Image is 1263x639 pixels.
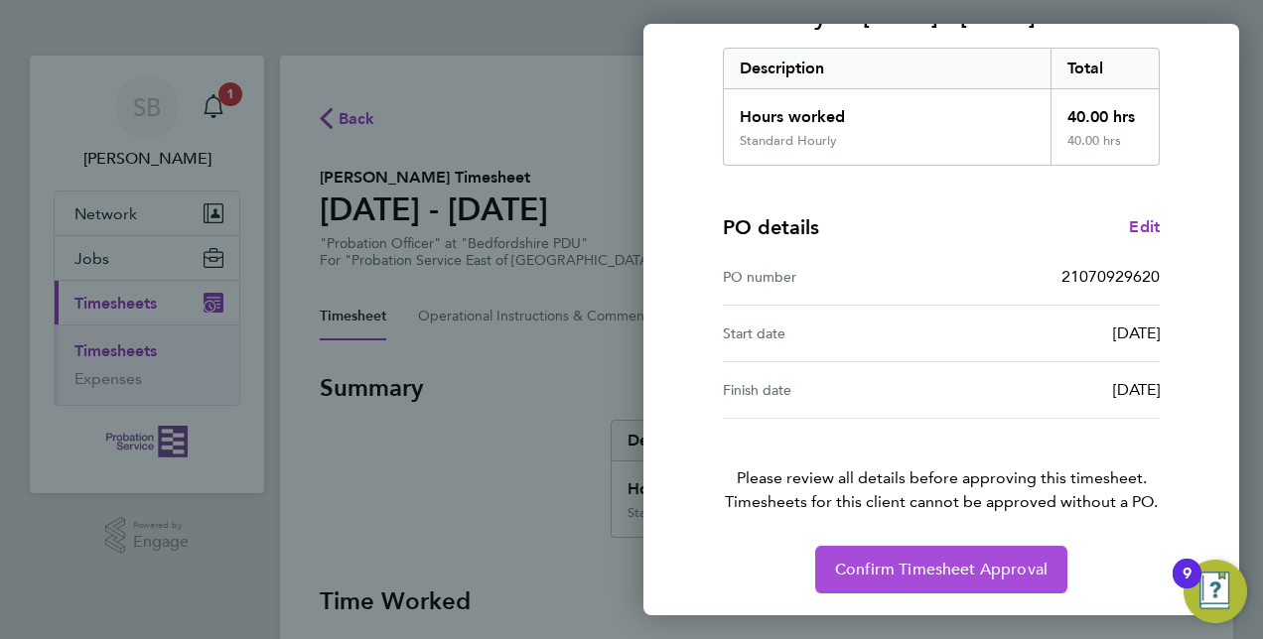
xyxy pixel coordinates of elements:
[1129,217,1160,236] span: Edit
[724,49,1051,88] div: Description
[1129,215,1160,239] a: Edit
[1051,89,1160,133] div: 40.00 hrs
[724,89,1051,133] div: Hours worked
[723,321,941,345] div: Start date
[723,48,1160,166] div: Summary of 25 - 31 Aug 2025
[941,321,1160,345] div: [DATE]
[1183,574,1192,599] div: 9
[699,490,1184,514] span: Timesheets for this client cannot be approved without a PO.
[941,378,1160,402] div: [DATE]
[1051,49,1160,88] div: Total
[815,546,1067,593] button: Confirm Timesheet Approval
[740,133,837,149] div: Standard Hourly
[1184,560,1247,623] button: Open Resource Center, 9 new notifications
[1061,267,1160,286] span: 21070929620
[699,419,1184,514] p: Please review all details before approving this timesheet.
[723,213,819,241] h4: PO details
[723,378,941,402] div: Finish date
[723,265,941,289] div: PO number
[835,560,1048,579] span: Confirm Timesheet Approval
[1051,133,1160,165] div: 40.00 hrs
